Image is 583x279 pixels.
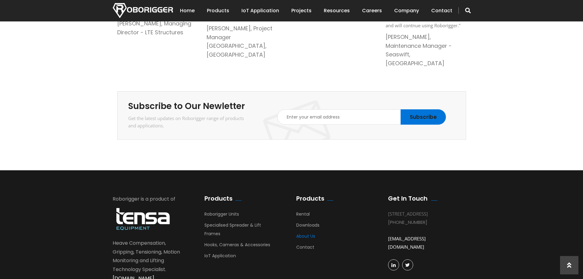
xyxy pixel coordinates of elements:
[388,236,426,250] a: [EMAIL_ADDRESS][DOMAIN_NAME]
[296,222,320,231] a: Downloads
[204,253,236,262] a: IoT Application
[291,1,312,20] a: Projects
[296,244,314,253] a: Contact
[324,1,350,20] a: Resources
[204,211,239,220] a: Roborigger Units
[204,195,233,202] h2: Products
[386,33,466,68] h4: [PERSON_NAME], Maintenance Manager - Seaswift, [GEOGRAPHIC_DATA]
[204,242,270,251] a: Hooks, Cameras & Accessories
[402,259,413,270] a: Twitter
[388,259,399,270] a: linkedin
[388,195,428,202] h2: Get In Touch
[207,1,229,20] a: Products
[296,211,310,220] a: Rental
[401,109,446,125] input: Subscribe
[296,233,315,242] a: About Us
[204,222,261,240] a: Specialised Spreader & Lift Frames
[388,218,462,226] div: [PHONE_NUMBER]
[113,3,173,18] img: Nortech
[431,1,452,20] a: Contact
[277,109,446,125] input: Enter your email address
[241,1,279,20] a: IoT Application
[362,1,382,20] a: Careers
[180,1,195,20] a: Home
[128,100,250,112] h2: Subscribe to Our Newletter
[394,1,419,20] a: Company
[207,24,287,59] h4: [PERSON_NAME], Project Manager [GEOGRAPHIC_DATA], [GEOGRAPHIC_DATA]
[296,195,324,202] h2: Products
[128,115,250,129] div: Get the latest updates on Roborigger range of products and applications.
[117,19,198,37] h4: [PERSON_NAME], Managing Director - LTE Structures
[388,210,462,218] div: [STREET_ADDRESS]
